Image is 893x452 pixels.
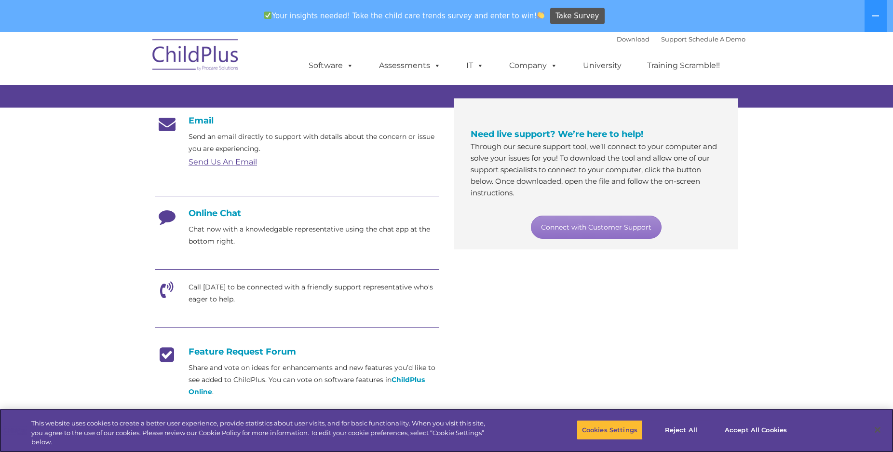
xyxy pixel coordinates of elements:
a: Connect with Customer Support [531,216,662,239]
a: Training Scramble!! [637,56,730,75]
button: Reject All [651,420,711,440]
img: ChildPlus by Procare Solutions [148,32,244,81]
span: Need live support? We’re here to help! [471,129,643,139]
a: Support [661,35,687,43]
span: Take Survey [555,8,599,25]
div: This website uses cookies to create a better user experience, provide statistics about user visit... [31,419,491,447]
a: Download [617,35,649,43]
button: Close [867,419,888,440]
img: ✅ [264,12,271,19]
a: Send Us An Email [189,157,257,166]
h4: Online Chat [155,208,439,219]
a: Company [500,56,567,75]
a: University [573,56,631,75]
button: Accept All Cookies [719,420,792,440]
font: | [617,35,745,43]
h4: Feature Request Forum [155,346,439,357]
p: Through our secure support tool, we’ll connect to your computer and solve your issues for you! To... [471,141,721,199]
h4: Email [155,115,439,126]
button: Cookies Settings [577,420,643,440]
img: 👏 [537,12,544,19]
p: Chat now with a knowledgable representative using the chat app at the bottom right. [189,223,439,247]
p: Share and vote on ideas for enhancements and new features you’d like to see added to ChildPlus. Y... [189,362,439,398]
p: Send an email directly to support with details about the concern or issue you are experiencing. [189,131,439,155]
a: Software [299,56,363,75]
a: IT [457,56,493,75]
span: Your insights needed! Take the child care trends survey and enter to win! [260,6,549,25]
p: Call [DATE] to be connected with a friendly support representative who's eager to help. [189,281,439,305]
a: Take Survey [550,8,605,25]
a: Schedule A Demo [689,35,745,43]
a: Assessments [369,56,450,75]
